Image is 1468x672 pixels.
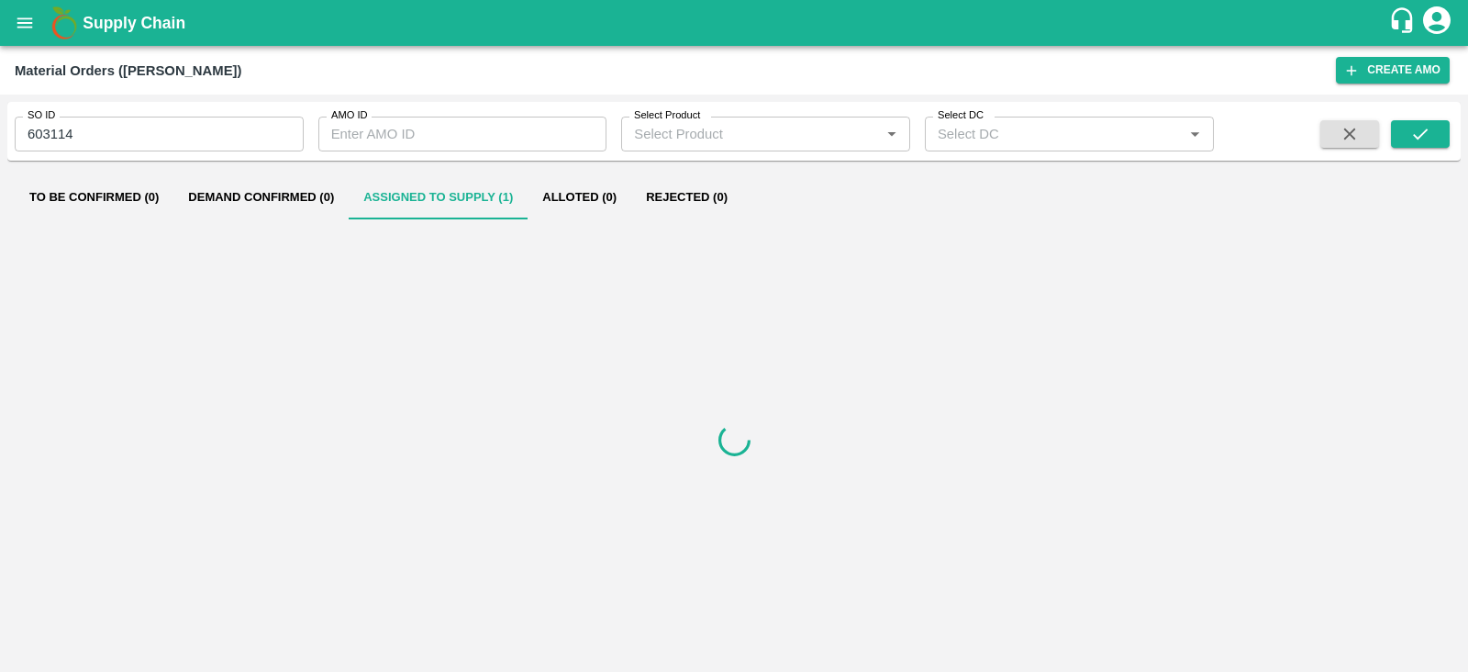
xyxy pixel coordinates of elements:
button: Demand Confirmed (0) [173,175,349,219]
a: Supply Chain [83,10,1388,36]
input: Select Product [627,122,874,146]
div: account of current user [1420,4,1453,42]
button: Rejected (0) [631,175,742,219]
input: Enter AMO ID [318,117,607,151]
label: AMO ID [331,108,368,123]
b: Supply Chain [83,14,185,32]
button: Open [1183,122,1207,146]
input: Enter SO ID [15,117,304,151]
button: Alloted (0) [528,175,631,219]
img: logo [46,5,83,41]
label: Select Product [634,108,700,123]
button: Open [880,122,904,146]
button: To Be Confirmed (0) [15,175,173,219]
button: Create AMO [1336,57,1450,84]
label: SO ID [28,108,55,123]
label: Select DC [938,108,984,123]
input: Select DC [930,122,1154,146]
div: customer-support [1388,6,1420,39]
button: Assigned to Supply (1) [349,175,528,219]
div: Material Orders ([PERSON_NAME]) [15,59,241,83]
button: open drawer [4,2,46,44]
